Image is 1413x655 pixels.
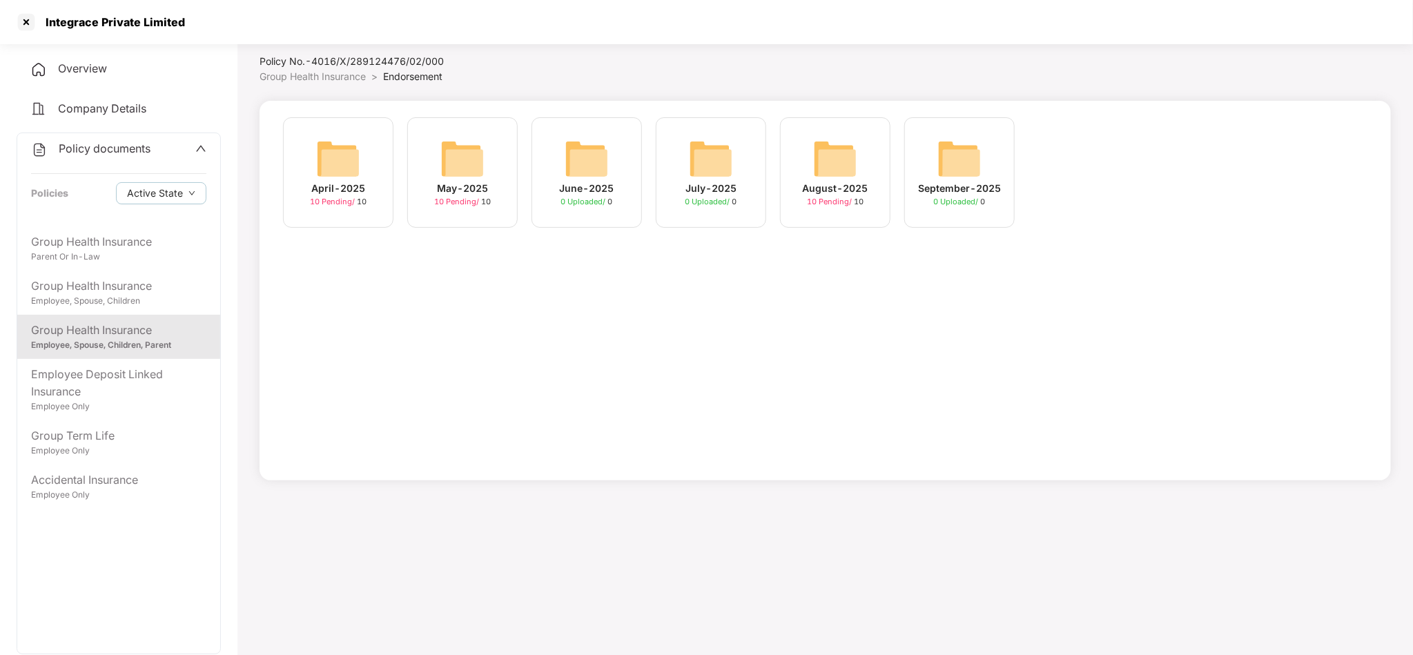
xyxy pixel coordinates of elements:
div: August-2025 [803,181,868,196]
button: Active Statedown [116,182,206,204]
div: 10 [310,196,367,208]
div: 0 [685,196,737,208]
div: Group Health Insurance [31,233,206,251]
span: 10 Pending / [310,197,357,206]
div: May-2025 [437,181,488,196]
img: svg+xml;base64,PHN2ZyB4bWxucz0iaHR0cDovL3d3dy53My5vcmcvMjAwMC9zdmciIHdpZHRoPSIyNCIgaGVpZ2h0PSIyNC... [30,61,47,78]
img: svg+xml;base64,PHN2ZyB4bWxucz0iaHR0cDovL3d3dy53My5vcmcvMjAwMC9zdmciIHdpZHRoPSI2NCIgaGVpZ2h0PSI2NC... [813,137,857,181]
img: svg+xml;base64,PHN2ZyB4bWxucz0iaHR0cDovL3d3dy53My5vcmcvMjAwMC9zdmciIHdpZHRoPSIyNCIgaGVpZ2h0PSIyNC... [30,101,47,117]
div: Employee Only [31,400,206,413]
div: Integrace Private Limited [37,15,185,29]
img: svg+xml;base64,PHN2ZyB4bWxucz0iaHR0cDovL3d3dy53My5vcmcvMjAwMC9zdmciIHdpZHRoPSI2NCIgaGVpZ2h0PSI2NC... [689,137,733,181]
div: Group Term Life [31,427,206,444]
span: Endorsement [383,70,442,82]
span: up [195,143,206,154]
div: 0 [934,196,986,208]
div: Employee Only [31,489,206,502]
img: svg+xml;base64,PHN2ZyB4bWxucz0iaHR0cDovL3d3dy53My5vcmcvMjAwMC9zdmciIHdpZHRoPSI2NCIgaGVpZ2h0PSI2NC... [316,137,360,181]
div: Policies [31,186,68,201]
span: Company Details [58,101,146,115]
img: svg+xml;base64,PHN2ZyB4bWxucz0iaHR0cDovL3d3dy53My5vcmcvMjAwMC9zdmciIHdpZHRoPSI2NCIgaGVpZ2h0PSI2NC... [937,137,982,181]
span: 0 Uploaded / [934,197,981,206]
span: 0 Uploaded / [685,197,732,206]
div: 10 [434,196,491,208]
span: Policy documents [59,141,150,155]
div: April-2025 [311,181,365,196]
div: Group Health Insurance [31,322,206,339]
span: > [371,70,378,82]
div: Employee, Spouse, Children [31,295,206,308]
img: svg+xml;base64,PHN2ZyB4bWxucz0iaHR0cDovL3d3dy53My5vcmcvMjAwMC9zdmciIHdpZHRoPSIyNCIgaGVpZ2h0PSIyNC... [31,141,48,158]
span: 10 Pending / [434,197,481,206]
div: Group Health Insurance [31,277,206,295]
div: 10 [807,196,864,208]
span: Overview [58,61,107,75]
div: September-2025 [918,181,1001,196]
span: 10 Pending / [807,197,854,206]
div: Employee Deposit Linked Insurance [31,366,206,400]
span: Active State [127,186,183,201]
span: down [188,190,195,197]
div: June-2025 [560,181,614,196]
img: svg+xml;base64,PHN2ZyB4bWxucz0iaHR0cDovL3d3dy53My5vcmcvMjAwMC9zdmciIHdpZHRoPSI2NCIgaGVpZ2h0PSI2NC... [440,137,485,181]
img: svg+xml;base64,PHN2ZyB4bWxucz0iaHR0cDovL3d3dy53My5vcmcvMjAwMC9zdmciIHdpZHRoPSI2NCIgaGVpZ2h0PSI2NC... [565,137,609,181]
div: Employee, Spouse, Children, Parent [31,339,206,352]
div: Parent Or In-Law [31,251,206,264]
div: Employee Only [31,444,206,458]
div: 0 [561,196,613,208]
span: Group Health Insurance [260,70,366,82]
div: July-2025 [685,181,737,196]
div: Accidental Insurance [31,471,206,489]
span: 0 Uploaded / [561,197,608,206]
div: Policy No.- 4016/X/289124476/02/000 [260,54,496,69]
